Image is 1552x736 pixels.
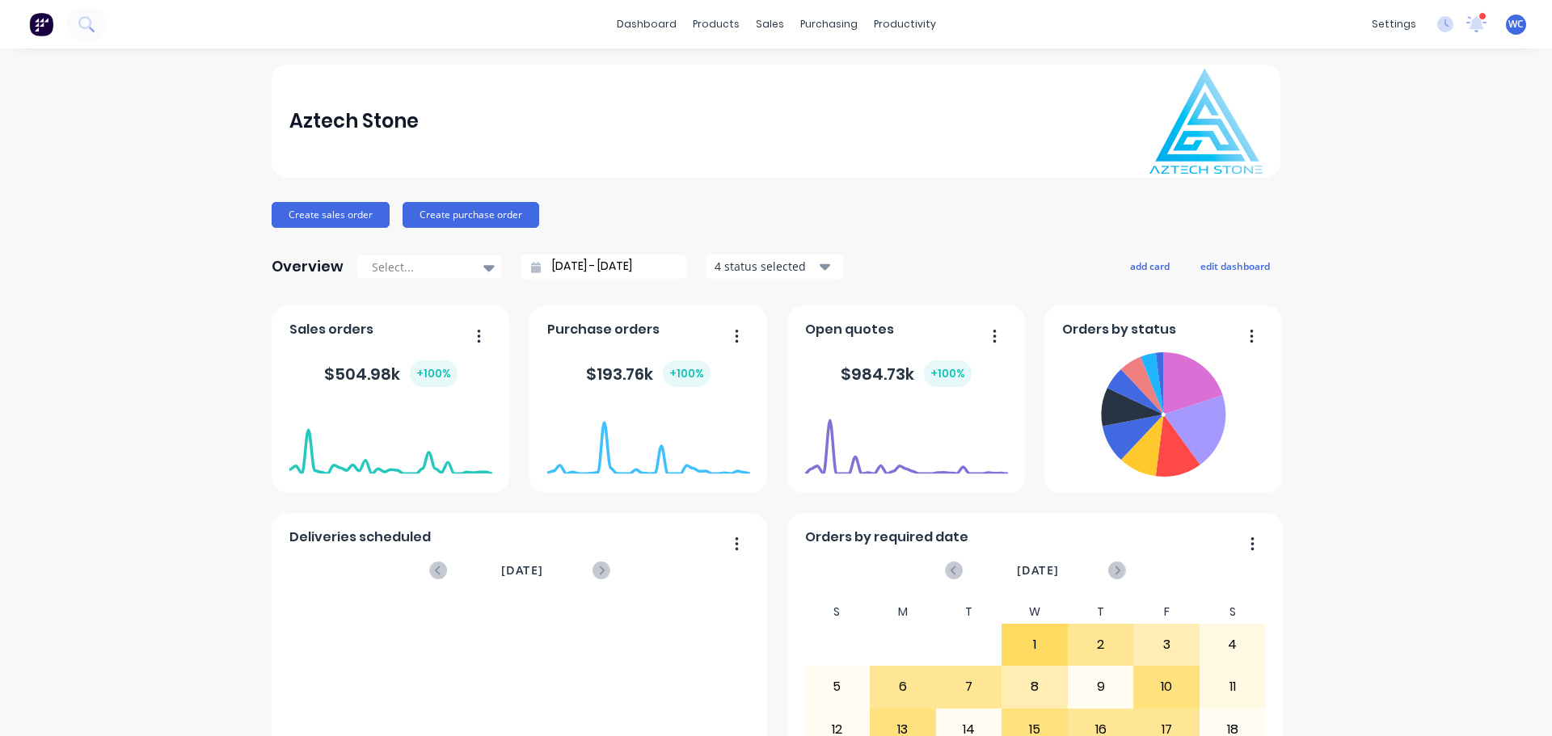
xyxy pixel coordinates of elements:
[1200,625,1265,665] div: 4
[1134,667,1199,707] div: 10
[1134,625,1199,665] div: 3
[870,600,936,624] div: M
[805,528,968,547] span: Orders by required date
[715,258,816,275] div: 4 status selected
[1508,17,1524,32] span: WC
[547,320,660,339] span: Purchase orders
[1364,12,1424,36] div: settings
[403,202,539,228] button: Create purchase order
[272,250,344,283] div: Overview
[871,667,935,707] div: 6
[1002,600,1068,624] div: W
[663,360,711,387] div: + 100 %
[706,254,843,279] button: 4 status selected
[289,105,419,137] div: Aztech Stone
[685,12,748,36] div: products
[501,561,543,579] span: [DATE]
[1062,320,1176,339] span: Orders by status
[936,600,1002,624] div: T
[1190,255,1280,276] button: edit dashboard
[29,12,53,36] img: Factory
[805,667,870,707] div: 5
[272,202,390,228] button: Create sales order
[1002,625,1067,665] div: 1
[609,12,685,36] a: dashboard
[1069,667,1133,707] div: 9
[1120,255,1180,276] button: add card
[937,667,1002,707] div: 7
[1017,561,1059,579] span: [DATE]
[748,12,792,36] div: sales
[586,360,711,387] div: $ 193.76k
[1200,600,1266,624] div: S
[289,320,373,339] span: Sales orders
[805,320,894,339] span: Open quotes
[324,360,458,387] div: $ 504.98k
[1133,600,1200,624] div: F
[841,360,972,387] div: $ 984.73k
[1002,667,1067,707] div: 8
[804,600,871,624] div: S
[1069,625,1133,665] div: 2
[410,360,458,387] div: + 100 %
[1149,69,1263,174] img: Aztech Stone
[924,360,972,387] div: + 100 %
[866,12,944,36] div: productivity
[289,528,431,547] span: Deliveries scheduled
[1068,600,1134,624] div: T
[1200,667,1265,707] div: 11
[792,12,866,36] div: purchasing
